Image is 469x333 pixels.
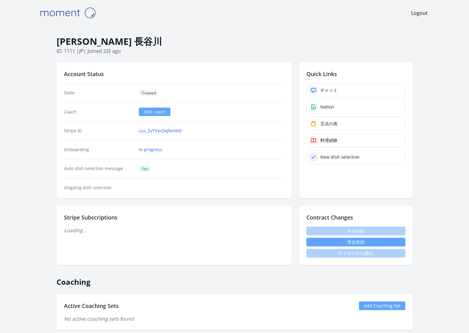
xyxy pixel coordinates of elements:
[306,150,405,164] a: New dish selection
[139,166,151,172] span: Yes
[306,238,405,246] button: 退会依頼
[306,100,405,114] a: Notion
[64,185,134,191] dt: Ongoing dish selection
[306,117,405,131] a: 五法の表
[139,128,181,134] a: cus_SvTYycDxJfemK0
[64,315,405,322] p: No active coaching sets found
[64,70,284,78] h2: Account Status
[37,5,99,21] img: Moment
[320,104,334,110] div: Notion
[57,272,413,287] h2: Coaching
[57,47,413,55] p: ID: 1111 | | Joined 2日 ago
[64,109,134,115] dt: Coach
[64,227,284,234] p: Loading...
[139,147,162,153] a: In progress
[320,137,338,143] div: 料理経験
[320,87,338,93] div: チャット
[320,154,360,160] div: New dish selection
[64,165,134,172] dt: Auto dish selection message
[306,249,405,258] span: チャネルから退出
[64,128,134,134] dt: Stripe ID
[64,90,134,96] dt: State
[64,147,134,153] dt: Onboarding
[139,108,170,116] a: Add coach
[139,90,159,96] span: Created
[320,121,338,127] div: 五法の表
[411,9,428,17] a: Logout
[57,36,413,47] h1: [PERSON_NAME] 長谷川
[306,213,405,222] h2: Contract Changes
[359,301,405,310] a: Add Coaching Set
[64,213,284,222] h2: Stripe Subscriptions
[306,70,405,78] h2: Quick Links
[79,48,83,54] span: jp
[306,227,405,235] span: 休会依頼
[306,83,405,97] a: チャット
[306,133,405,147] a: 料理経験
[64,301,119,310] h2: Active Coaching Sets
